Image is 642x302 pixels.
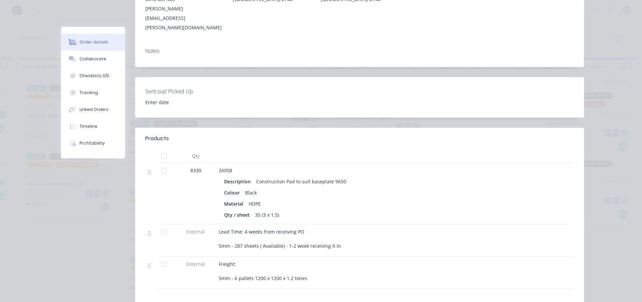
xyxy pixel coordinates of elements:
span: 8330 [190,167,201,174]
span: 26058 [219,167,232,174]
button: Tracking [61,84,125,101]
div: [PERSON_NAME][EMAIL_ADDRESS][PERSON_NAME][DOMAIN_NAME] [145,4,222,32]
div: Collaborate [80,56,106,62]
div: Black [242,188,259,198]
span: External [178,261,213,268]
div: Qty [176,149,216,163]
div: Tracking [80,90,98,96]
button: Checklists 0/0 [61,67,125,84]
div: 35 (3 x 1.5) [252,210,282,220]
div: Profitability [80,140,105,146]
div: Order details [80,39,108,45]
span: External [178,228,213,235]
div: Colour [224,188,242,198]
div: Products [145,134,169,143]
div: Checklists 0/0 [80,73,109,79]
div: Material [224,199,246,209]
label: Sent out/ Picked Up [145,87,230,95]
button: Profitability [61,135,125,152]
button: Collaborate [61,51,125,67]
span: Lead Time: 4 weeks from receiving PO 5mm - 287 sheets ( Available) - 1-2 week receiving it in [219,229,341,249]
div: Linked Orders [80,107,109,113]
div: HDPE [246,199,264,209]
button: Timeline [61,118,125,135]
input: Enter date [141,97,224,107]
div: Timeline [80,123,97,129]
div: Notes [145,48,574,54]
div: Qty / sheet [224,210,252,220]
div: Construction Pad to suit baseplate 9650 [253,177,349,186]
button: Order details [61,34,125,51]
span: Freight: 5mm - 6 pallets 1200 x 1200 x 1.2 tones [219,261,307,281]
div: Description [224,177,253,186]
button: Linked Orders [61,101,125,118]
